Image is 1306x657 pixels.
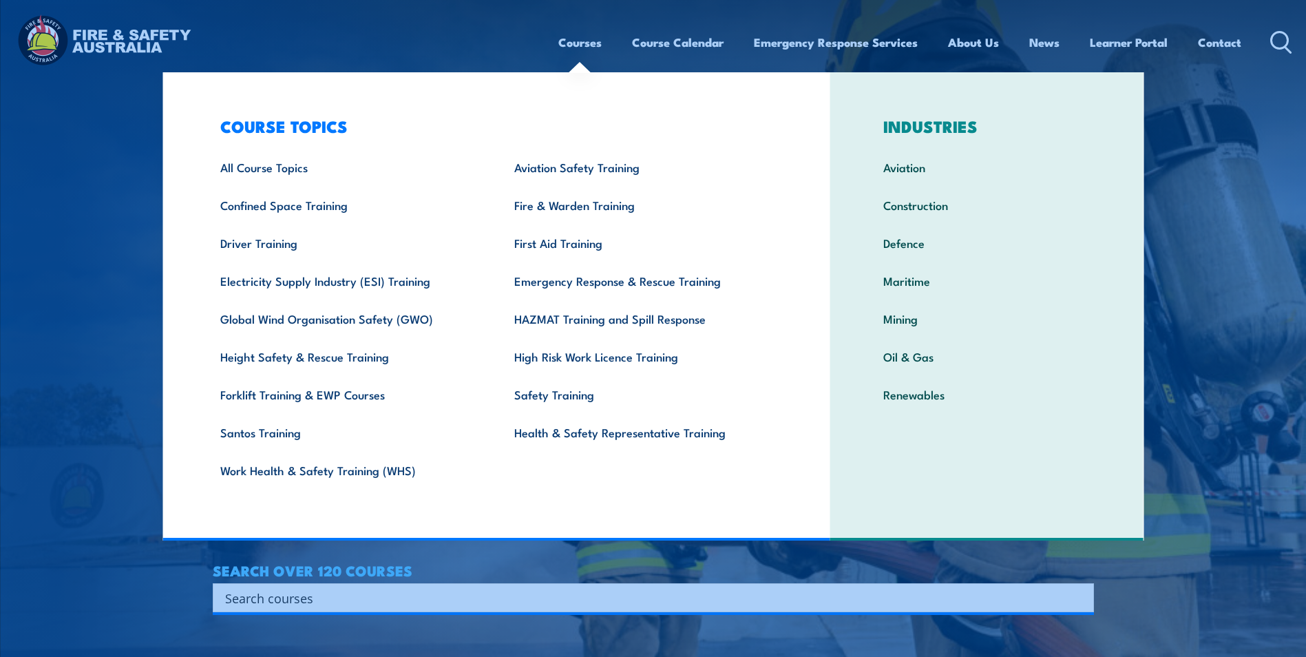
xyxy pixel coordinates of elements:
[862,262,1112,300] a: Maritime
[493,224,787,262] a: First Aid Training
[199,224,493,262] a: Driver Training
[862,224,1112,262] a: Defence
[199,413,493,451] a: Santos Training
[1029,24,1060,61] a: News
[199,300,493,337] a: Global Wind Organisation Safety (GWO)
[1198,24,1241,61] a: Contact
[558,24,602,61] a: Courses
[493,413,787,451] a: Health & Safety Representative Training
[862,300,1112,337] a: Mining
[1070,588,1089,607] button: Search magnifier button
[1090,24,1168,61] a: Learner Portal
[754,24,918,61] a: Emergency Response Services
[493,186,787,224] a: Fire & Warden Training
[493,262,787,300] a: Emergency Response & Rescue Training
[862,116,1112,136] h3: INDUSTRIES
[199,262,493,300] a: Electricity Supply Industry (ESI) Training
[213,563,1094,578] h4: SEARCH OVER 120 COURSES
[862,375,1112,413] a: Renewables
[199,375,493,413] a: Forklift Training & EWP Courses
[862,337,1112,375] a: Oil & Gas
[493,375,787,413] a: Safety Training
[199,337,493,375] a: Height Safety & Rescue Training
[199,451,493,489] a: Work Health & Safety Training (WHS)
[199,116,787,136] h3: COURSE TOPICS
[493,148,787,186] a: Aviation Safety Training
[862,148,1112,186] a: Aviation
[948,24,999,61] a: About Us
[632,24,724,61] a: Course Calendar
[862,186,1112,224] a: Construction
[199,148,493,186] a: All Course Topics
[225,587,1064,608] input: Search input
[493,300,787,337] a: HAZMAT Training and Spill Response
[228,588,1066,607] form: Search form
[199,186,493,224] a: Confined Space Training
[493,337,787,375] a: High Risk Work Licence Training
